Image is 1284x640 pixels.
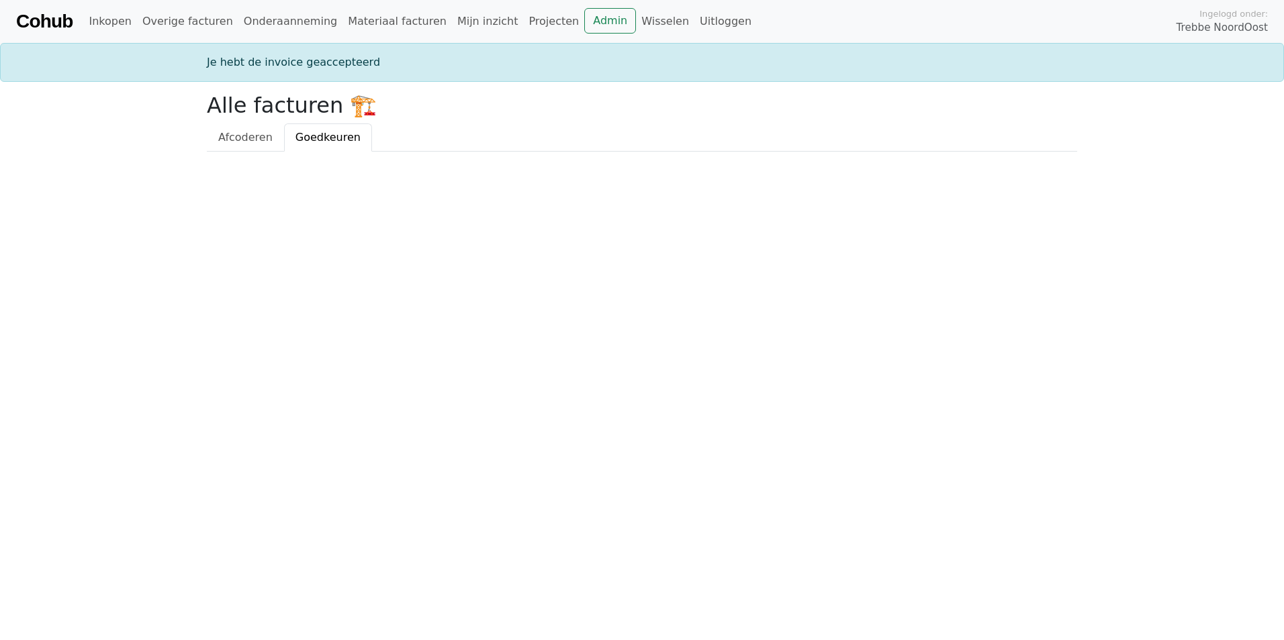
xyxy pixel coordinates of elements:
[207,93,1077,118] h2: Alle facturen 🏗️
[584,8,636,34] a: Admin
[238,8,342,35] a: Onderaanneming
[694,8,757,35] a: Uitloggen
[452,8,524,35] a: Mijn inzicht
[207,123,284,152] a: Afcoderen
[199,54,1085,70] div: Je hebt de invoice geaccepteerd
[218,131,273,144] span: Afcoderen
[137,8,238,35] a: Overige facturen
[342,8,452,35] a: Materiaal facturen
[1199,7,1268,20] span: Ingelogd onder:
[295,131,361,144] span: Goedkeuren
[16,5,73,38] a: Cohub
[1177,20,1268,36] span: Trebbe NoordOost
[523,8,584,35] a: Projecten
[284,123,372,152] a: Goedkeuren
[83,8,136,35] a: Inkopen
[636,8,694,35] a: Wisselen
